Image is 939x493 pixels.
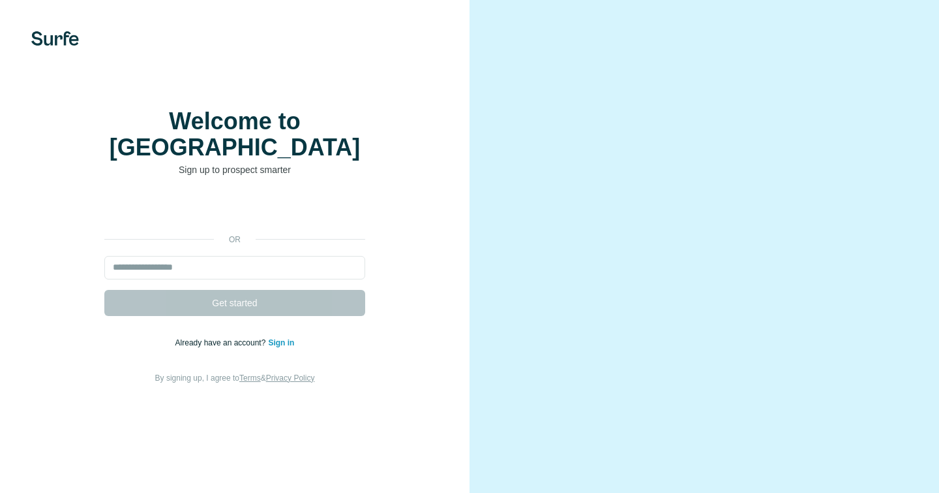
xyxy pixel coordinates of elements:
iframe: Sign in with Google Button [98,196,372,225]
h1: Welcome to [GEOGRAPHIC_DATA] [104,108,365,161]
span: Already have an account? [175,338,269,347]
span: By signing up, I agree to & [155,374,315,383]
a: Privacy Policy [266,374,315,383]
p: Sign up to prospect smarter [104,163,365,176]
p: or [214,234,256,246]
img: Surfe's logo [31,31,79,46]
a: Sign in [268,338,294,347]
a: Terms [239,374,261,383]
